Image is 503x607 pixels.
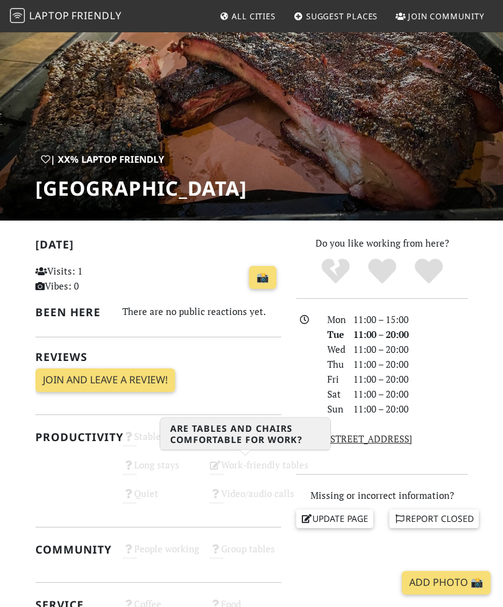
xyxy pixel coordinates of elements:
div: Sun [320,401,346,416]
div: 11:00 – 20:00 [346,357,475,372]
h2: [DATE] [35,238,281,256]
a: LaptopFriendly LaptopFriendly [10,6,122,27]
div: Mon [320,312,346,327]
div: Stable Wi-Fi [115,428,202,457]
div: Quiet [115,485,202,514]
h2: Reviews [35,350,281,363]
a: Suggest Places [289,5,383,27]
div: People working [115,541,202,569]
a: [STREET_ADDRESS] [327,432,412,445]
div: Thu [320,357,346,372]
div: Long stays [115,457,202,485]
div: 11:00 – 20:00 [346,327,475,342]
img: LaptopFriendly [10,8,25,23]
div: 11:00 – 20:00 [346,372,475,386]
h2: Productivity [35,431,107,444]
div: Yes [359,257,406,285]
a: Join and leave a review! [35,368,175,392]
div: Video/audio calls [202,485,289,514]
a: All Cities [214,5,281,27]
p: Do you like working from here? [296,235,468,250]
h3: Are tables and chairs comfortable for work? [160,418,330,450]
div: 11:00 – 20:00 [346,342,475,357]
h2: Community [35,543,107,556]
div: | XX% Laptop Friendly [35,152,170,167]
a: Join Community [391,5,489,27]
span: All Cities [232,11,276,22]
div: Tue [320,327,346,342]
a: Update page [296,509,373,528]
span: Friendly [71,9,121,22]
div: Fri [320,372,346,386]
h2: Been here [35,306,107,319]
div: 11:00 – 20:00 [346,401,475,416]
h1: [GEOGRAPHIC_DATA] [35,176,247,200]
a: 📸 [249,266,276,290]
p: Visits: 1 Vibes: 0 [35,263,107,293]
div: 11:00 – 15:00 [346,312,475,327]
a: Add Photo 📸 [402,571,491,595]
div: Wed [320,342,346,357]
span: Suggest Places [306,11,378,22]
span: Join Community [408,11,484,22]
a: Report closed [389,509,479,528]
div: Sat [320,386,346,401]
span: Laptop [29,9,70,22]
div: Work-friendly tables [202,457,289,485]
div: Definitely! [406,257,452,285]
p: Missing or incorrect information? [296,488,468,503]
div: 11:00 – 20:00 [346,386,475,401]
div: Group tables [202,541,289,569]
div: No [312,257,359,285]
div: There are no public reactions yet. [122,303,281,320]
